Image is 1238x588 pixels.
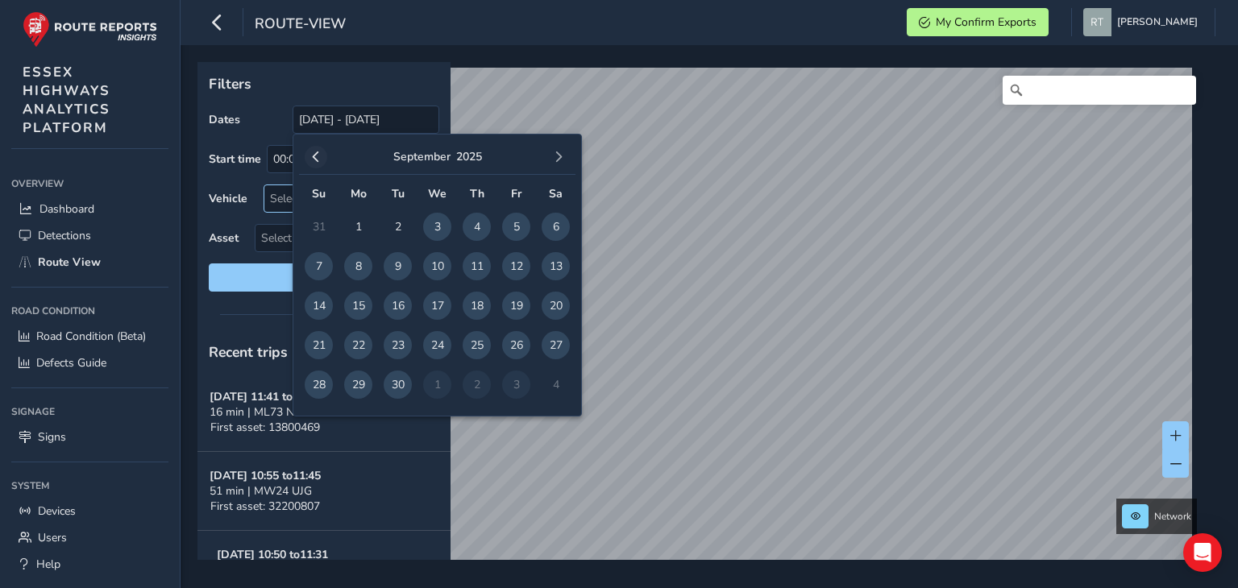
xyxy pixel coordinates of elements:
span: 6 [542,213,570,241]
a: Signs [11,424,168,450]
span: Sa [549,186,563,201]
img: diamond-layout [1083,8,1111,36]
input: Search [1003,76,1196,105]
span: Defects Guide [36,355,106,371]
button: [DATE] 11:41 to11:5616 min | ML73 NBAFirst asset: 13800469 [197,373,451,452]
img: rr logo [23,11,157,48]
div: Select vehicle [264,185,412,212]
span: We [428,186,447,201]
span: Detections [38,228,91,243]
span: 25 [463,331,491,359]
span: route-view [255,14,346,36]
span: 20 [542,292,570,320]
strong: [DATE] 11:41 to 11:56 [210,389,321,404]
span: 7 [305,252,333,280]
span: 16 [384,292,412,320]
span: Devices [38,503,76,519]
span: 30 [384,371,412,399]
span: Road Condition (Beta) [36,329,146,344]
a: Defects Guide [11,350,168,376]
a: Detections [11,222,168,249]
span: 13 [542,252,570,280]
button: [PERSON_NAME] [1083,8,1203,36]
button: September [393,149,451,164]
span: Select an asset code [255,225,412,251]
span: 11 [463,252,491,280]
label: Dates [209,112,240,127]
span: Fr [511,186,521,201]
div: System [11,474,168,498]
a: Dashboard [11,196,168,222]
label: Start time [209,151,261,167]
a: Road Condition (Beta) [11,323,168,350]
span: Su [312,186,326,201]
span: 28 [305,371,333,399]
span: 17 [423,292,451,320]
div: Open Intercom Messenger [1183,533,1222,572]
span: 2 [384,213,412,241]
strong: [DATE] 10:55 to 11:45 [210,468,321,483]
span: 23 [384,331,412,359]
div: Signage [11,400,168,424]
span: Tu [392,186,405,201]
span: 12 [502,252,530,280]
span: 19 [502,292,530,320]
a: Help [11,551,168,578]
label: Vehicle [209,191,247,206]
span: Network [1154,510,1191,523]
span: 8 [344,252,372,280]
div: Overview [11,172,168,196]
span: 14 [305,292,333,320]
button: 2025 [456,149,482,164]
span: 3 [423,213,451,241]
span: 27 [542,331,570,359]
span: 1 [344,213,372,241]
label: Asset [209,230,239,246]
div: Road Condition [11,299,168,323]
span: 24 [423,331,451,359]
a: Users [11,524,168,551]
span: 9 [384,252,412,280]
span: First asset: 32200807 [210,499,320,514]
span: 29 [344,371,372,399]
span: 10 [423,252,451,280]
span: 4 [463,213,491,241]
span: 26 [502,331,530,359]
span: [PERSON_NAME] [1117,8,1198,36]
span: Recent trips [209,342,288,362]
span: 18 [463,292,491,320]
button: Reset filters [209,263,439,292]
span: Signs [38,429,66,445]
span: Reset filters [221,270,427,285]
span: 51 min | MW24 UJG [210,483,312,499]
span: 5 [502,213,530,241]
span: Mo [351,186,367,201]
canvas: Map [203,68,1192,578]
button: [DATE] 10:55 to11:4551 min | MW24 UJGFirst asset: 32200807 [197,452,451,531]
span: ESSEX HIGHWAYS ANALYTICS PLATFORM [23,63,110,137]
button: My Confirm Exports [907,8,1049,36]
span: 21 [305,331,333,359]
a: Devices [11,498,168,524]
span: My Confirm Exports [936,14,1037,30]
span: 22 [344,331,372,359]
strong: [DATE] 10:50 to 11:31 [217,547,328,562]
span: 15 [344,292,372,320]
span: 16 min | ML73 NBA [210,404,309,420]
span: Route View [38,255,101,270]
span: Dashboard [39,201,94,217]
span: Users [38,530,67,545]
a: Route View [11,249,168,275]
p: Filters [209,73,439,94]
span: Th [470,186,484,201]
span: Help [36,557,60,572]
span: First asset: 13800469 [210,420,320,435]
